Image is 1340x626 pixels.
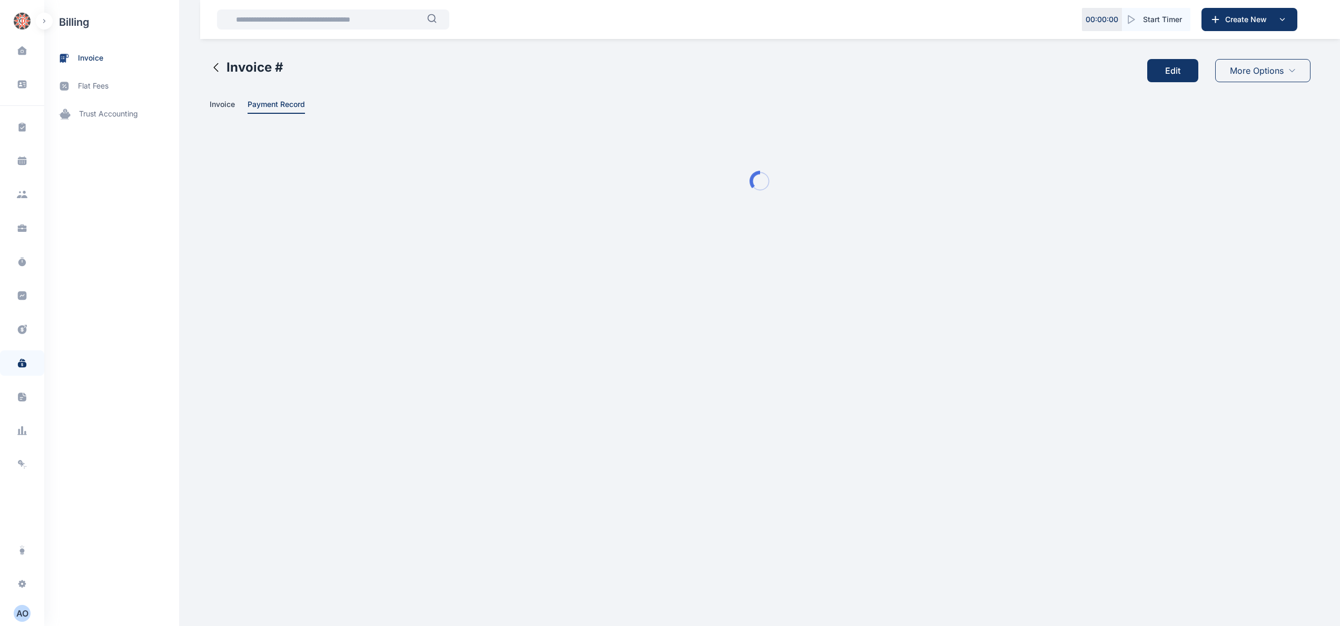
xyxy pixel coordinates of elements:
p: 00 : 00 : 00 [1086,14,1118,25]
span: trust accounting [79,109,138,120]
span: Create New [1221,14,1276,25]
span: flat fees [78,81,109,92]
h2: Invoice # [226,59,283,76]
button: Create New [1201,8,1297,31]
a: invoice [44,44,179,72]
button: AO [14,605,31,622]
button: Start Timer [1122,8,1190,31]
span: Start Timer [1143,14,1182,25]
span: invoice [78,53,103,64]
a: flat fees [44,72,179,100]
button: AO [6,605,38,622]
a: Edit [1147,51,1207,91]
div: A O [14,607,31,620]
span: Invoice [210,100,235,111]
span: Payment Record [248,100,305,111]
a: trust accounting [44,100,179,128]
button: Edit [1147,59,1198,82]
span: More Options [1230,64,1284,77]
